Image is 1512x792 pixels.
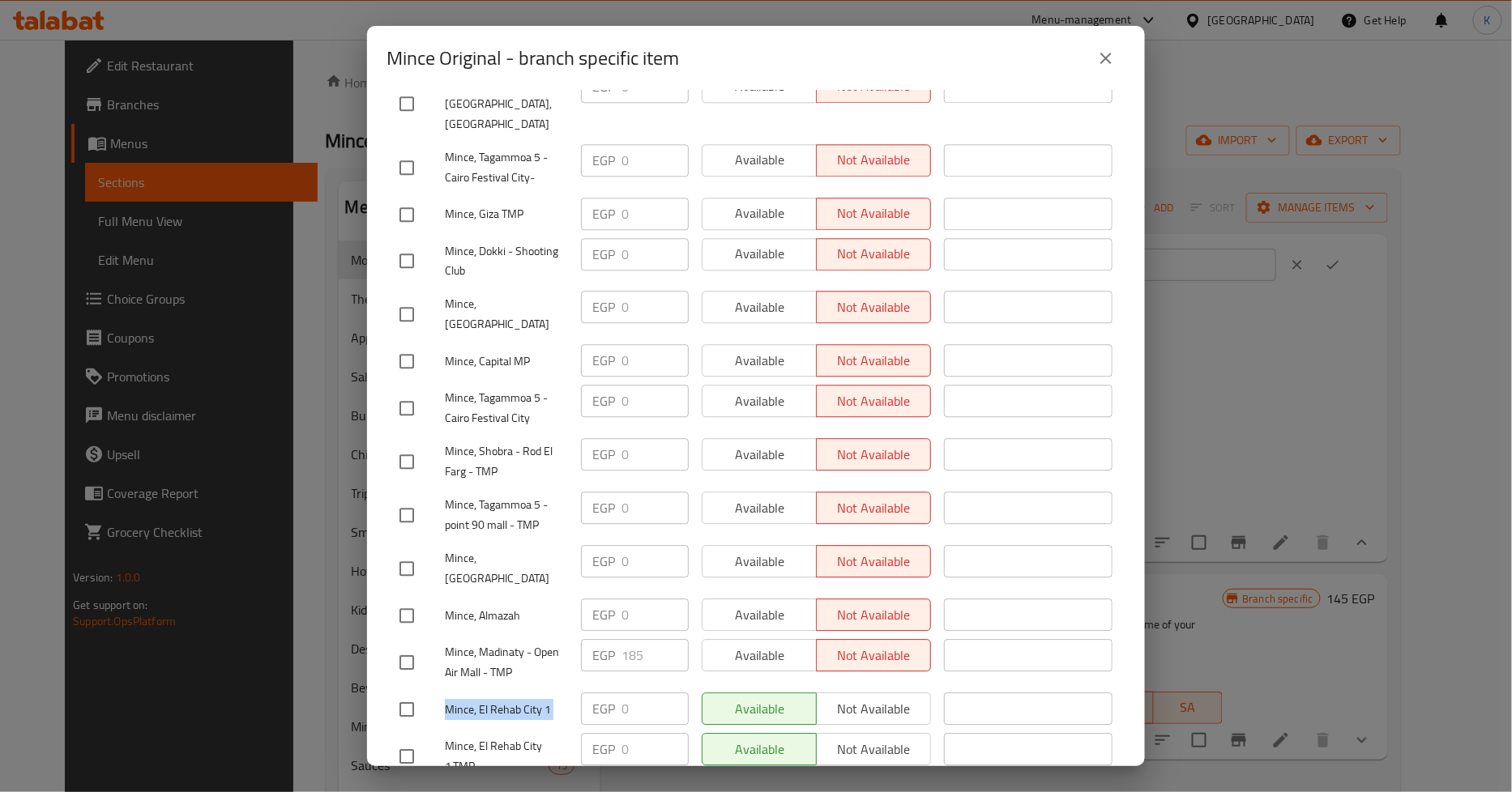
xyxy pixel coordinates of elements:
[621,198,689,230] input: Please enter price
[592,204,615,224] p: EGP
[445,700,568,720] span: Mince, El Rehab City 1
[445,642,568,683] span: Mince, Madinaty - Open Air Mall - TMP
[592,77,615,96] p: EGP
[592,739,615,759] p: EGP
[621,291,689,323] input: Please enter price
[387,45,679,71] h2: Mince Original - branch specific item
[621,545,689,577] input: Please enter price
[445,548,568,589] span: Mince, [GEOGRAPHIC_DATA]
[621,344,689,377] input: Please enter price
[445,441,568,482] span: Mince, Shobra - Rod El Farg - TMP
[621,639,689,671] input: Please enter price
[592,551,615,571] p: EGP
[621,733,689,765] input: Please enter price
[592,445,615,464] p: EGP
[445,388,568,428] span: Mince, Tagammoa 5 - Cairo Festival City
[445,294,568,334] span: Mince, [GEOGRAPHIC_DATA]
[445,606,568,626] span: Mince, Almazah
[445,736,568,777] span: Mince, El Rehab City 1,TMP
[445,74,568,134] span: Mince, [GEOGRAPHIC_DATA],[GEOGRAPHIC_DATA]
[621,238,689,270] input: Please enter price
[592,151,615,170] p: EGP
[621,692,689,725] input: Please enter price
[592,498,615,517] p: EGP
[445,351,568,372] span: Mince, Capital MP
[445,241,568,282] span: Mince, Dokki - Shooting Club
[592,351,615,370] p: EGP
[592,645,615,665] p: EGP
[1087,39,1125,78] button: close
[592,245,615,264] p: EGP
[592,699,615,718] p: EGP
[621,385,689,417] input: Please enter price
[621,144,689,177] input: Please enter price
[445,147,568,188] span: Mince, Tagammoa 5 - Cairo Festival City-
[445,495,568,535] span: Mince, Tagammoa 5 - point 90 mall - TMP
[592,391,615,411] p: EGP
[621,598,689,631] input: Please enter price
[621,492,689,524] input: Please enter price
[621,438,689,471] input: Please enter price
[592,605,615,624] p: EGP
[445,204,568,224] span: Mince, Giza TMP
[592,297,615,317] p: EGP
